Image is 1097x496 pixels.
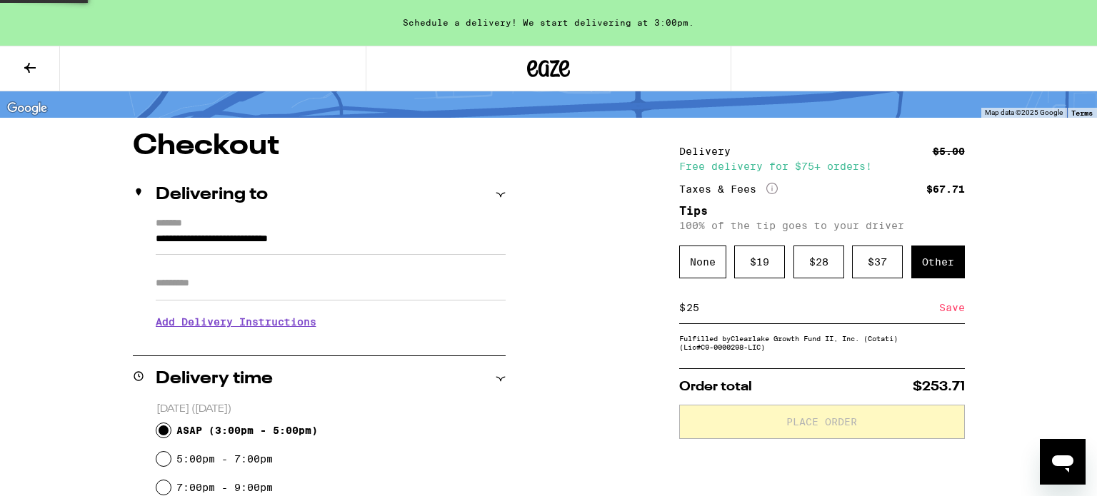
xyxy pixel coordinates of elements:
[686,301,939,314] input: 0
[176,453,273,465] label: 5:00pm - 7:00pm
[913,380,965,393] span: $253.71
[679,146,741,156] div: Delivery
[911,246,965,278] div: Other
[679,220,965,231] p: 100% of the tip goes to your driver
[679,183,778,196] div: Taxes & Fees
[939,292,965,323] div: Save
[156,403,506,416] p: [DATE] ([DATE])
[4,99,51,118] a: Open this area in Google Maps (opens a new window)
[793,246,844,278] div: $ 28
[679,405,965,439] button: Place Order
[933,146,965,156] div: $5.00
[156,370,273,388] h2: Delivery time
[4,99,51,118] img: Google
[176,482,273,493] label: 7:00pm - 9:00pm
[1071,108,1093,117] a: Terms
[156,305,506,338] h3: Add Delivery Instructions
[156,338,506,350] p: We'll contact you at [PHONE_NUMBER] when we arrive
[926,184,965,194] div: $67.71
[852,246,903,278] div: $ 37
[156,186,268,203] h2: Delivering to
[176,425,318,436] span: ASAP ( 3:00pm - 5:00pm )
[786,417,857,427] span: Place Order
[985,108,1063,116] span: Map data ©2025 Google
[1040,439,1086,485] iframe: Button to launch messaging window, conversation in progress
[679,334,965,351] div: Fulfilled by Clearlake Growth Fund II, Inc. (Cotati) (Lic# C9-0000298-LIC )
[679,380,752,393] span: Order total
[133,132,506,161] h1: Checkout
[734,246,785,278] div: $ 19
[679,206,965,217] h5: Tips
[679,292,686,323] div: $
[679,161,965,171] div: Free delivery for $75+ orders!
[679,246,726,278] div: None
